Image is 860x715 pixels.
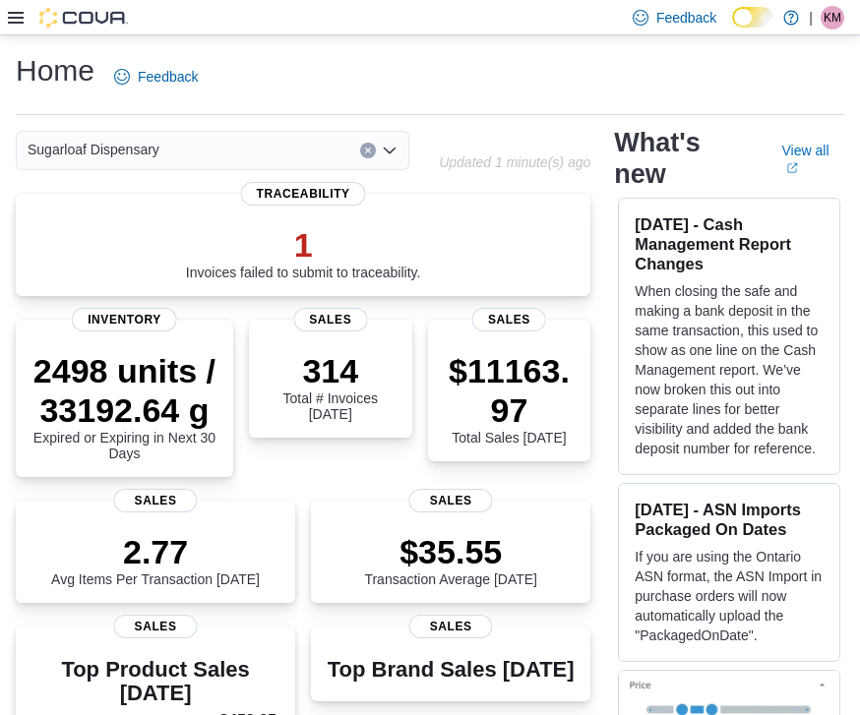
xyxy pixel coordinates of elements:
img: Cova [39,8,128,28]
span: Feedback [656,8,716,28]
h3: [DATE] - Cash Management Report Changes [635,214,824,273]
h3: Top Product Sales [DATE] [31,658,279,705]
p: $35.55 [364,532,537,571]
h3: Top Brand Sales [DATE] [328,658,575,682]
div: Avg Items Per Transaction [DATE] [51,532,260,587]
p: 2.77 [51,532,260,571]
button: Clear input [360,143,376,158]
div: Total # Invoices [DATE] [265,351,397,422]
span: Traceability [241,182,366,206]
span: KM [824,6,841,30]
p: When closing the safe and making a bank deposit in the same transaction, this used to show as one... [635,281,824,458]
span: Sales [113,489,197,512]
span: Sales [409,615,493,638]
p: 1 [186,225,421,265]
span: Sugarloaf Dispensary [28,138,159,161]
svg: External link [786,162,798,174]
div: Total Sales [DATE] [444,351,576,446]
button: Open list of options [382,143,398,158]
p: $11163.97 [444,351,576,430]
div: Invoices failed to submit to traceability. [186,225,421,280]
p: 314 [265,351,397,390]
span: Sales [472,308,546,331]
h2: What's new [614,127,758,190]
p: | [809,6,813,30]
div: Kenneth Martin [821,6,844,30]
h3: [DATE] - ASN Imports Packaged On Dates [635,500,824,539]
span: Sales [409,489,493,512]
span: Feedback [138,67,198,87]
span: Sales [113,615,197,638]
p: Updated 1 minute(s) ago [439,154,590,170]
span: Sales [293,308,367,331]
a: View allExternal link [782,143,844,174]
input: Dark Mode [732,7,773,28]
p: 2498 units / 33192.64 g [31,351,217,430]
span: Inventory [72,308,177,331]
p: If you are using the Ontario ASN format, the ASN Import in purchase orders will now automatically... [635,547,824,645]
span: Dark Mode [732,28,733,29]
h1: Home [16,51,94,90]
div: Transaction Average [DATE] [364,532,537,587]
a: Feedback [106,57,206,96]
div: Expired or Expiring in Next 30 Days [31,351,217,461]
